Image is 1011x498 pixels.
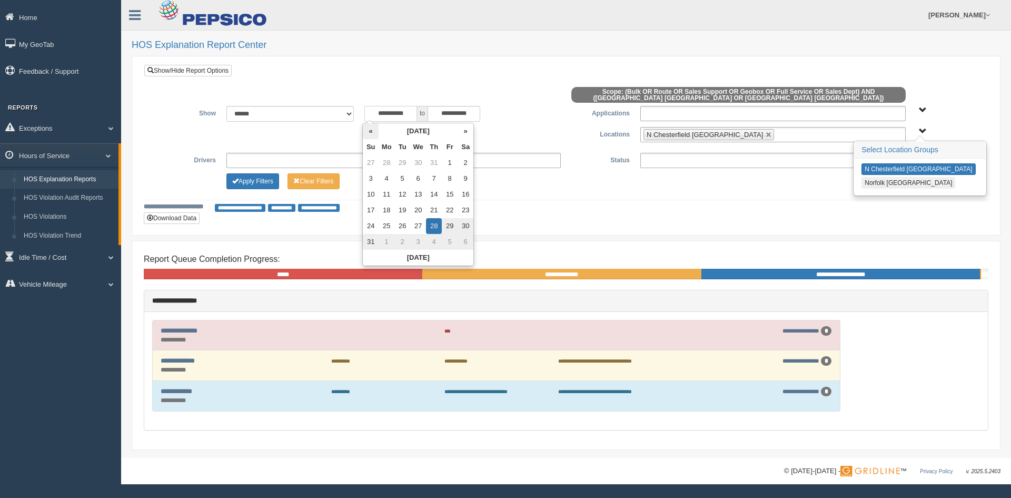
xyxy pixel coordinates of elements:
label: Drivers [152,153,221,165]
th: » [458,123,473,139]
span: v. 2025.5.2403 [966,468,1000,474]
td: 21 [426,202,442,218]
button: Norfolk [GEOGRAPHIC_DATA] [861,177,955,189]
td: 28 [379,155,394,171]
button: N Chesterfield [GEOGRAPHIC_DATA] [861,163,975,175]
td: 15 [442,187,458,202]
h4: Report Queue Completion Progress: [144,255,988,264]
a: Privacy Policy [920,468,953,474]
td: 6 [410,171,426,187]
th: Sa [458,139,473,155]
td: 2 [394,234,410,250]
th: [DATE] [379,123,458,139]
td: 19 [394,202,410,218]
label: Status [566,153,635,165]
span: to [417,106,428,122]
td: 16 [458,187,473,202]
th: Mo [379,139,394,155]
td: 17 [363,202,379,218]
td: 3 [410,234,426,250]
th: Th [426,139,442,155]
td: 30 [410,155,426,171]
td: 9 [458,171,473,187]
th: Tu [394,139,410,155]
td: 1 [379,234,394,250]
a: HOS Violations [19,208,118,227]
td: 14 [426,187,442,202]
td: 10 [363,187,379,202]
td: 7 [426,171,442,187]
td: 31 [363,234,379,250]
td: 11 [379,187,394,202]
td: 3 [363,171,379,187]
a: HOS Violation Trend [19,227,118,246]
th: « [363,123,379,139]
a: HOS Explanation Reports [19,170,118,189]
button: Download Data [144,212,200,224]
th: We [410,139,426,155]
td: 26 [394,218,410,234]
td: 1 [442,155,458,171]
td: 27 [410,218,426,234]
td: 23 [458,202,473,218]
th: Su [363,139,379,155]
td: 4 [379,171,394,187]
label: Applications [566,106,635,119]
a: HOS Violation Audit Reports [19,189,118,208]
td: 20 [410,202,426,218]
td: 22 [442,202,458,218]
span: N Chesterfield [GEOGRAPHIC_DATA] [647,131,763,139]
button: Change Filter Options [288,173,340,189]
td: 12 [394,187,410,202]
td: 30 [458,218,473,234]
td: 13 [410,187,426,202]
td: 2 [458,155,473,171]
span: Scope: (Bulk OR Route OR Sales Support OR Geobox OR Full Service OR Sales Dept) AND ([GEOGRAPHIC_... [571,87,906,103]
td: 29 [442,218,458,234]
img: Gridline [840,466,900,476]
label: Show [152,106,221,119]
td: 29 [394,155,410,171]
td: 25 [379,218,394,234]
th: [DATE] [363,250,473,266]
div: © [DATE]-[DATE] - ™ [784,466,1000,477]
label: Locations [566,127,635,140]
button: Change Filter Options [226,173,279,189]
td: 31 [426,155,442,171]
td: 18 [379,202,394,218]
th: Fr [442,139,458,155]
td: 5 [442,234,458,250]
h2: HOS Explanation Report Center [132,40,1000,51]
td: 24 [363,218,379,234]
h3: Select Location Groups [854,142,985,159]
td: 8 [442,171,458,187]
td: 6 [458,234,473,250]
td: 4 [426,234,442,250]
td: 27 [363,155,379,171]
td: 28 [426,218,442,234]
td: 5 [394,171,410,187]
a: Show/Hide Report Options [144,65,232,76]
